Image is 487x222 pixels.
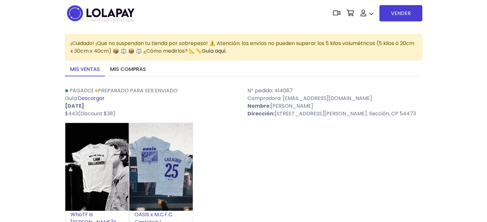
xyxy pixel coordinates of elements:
div: | Guía: [61,87,244,118]
img: small_1756405470081.jpeg [65,123,129,211]
span: $443(Discount $38) [65,110,116,117]
p: [STREET_ADDRESS][PERSON_NAME]. Sección, CP 54473 [248,110,422,118]
strong: Nombre: [248,102,271,110]
strong: Dirección: [248,110,275,117]
a: Mis compras [105,63,151,76]
a: OASIS x M.C.F.C. [134,211,173,218]
span: TRENDIER [87,18,134,23]
p: Compradora: [EMAIL_ADDRESS][DOMAIN_NAME] [248,95,422,102]
a: Guía aquí. [202,47,227,55]
p: [PERSON_NAME] [248,102,422,110]
p: Nº pedido: 414087 [248,87,422,95]
p: [DATE] [65,102,240,110]
a: Preparado para ser enviado [95,87,178,94]
a: VENDER [379,5,422,21]
span: Pagado [69,87,92,94]
span: GO [101,17,110,24]
span: ¡Cuidado! ¡Que no suspendan tu tienda por sobrepeso! ⚠️ Atención: los envíos no pueden superar lo... [70,40,414,55]
a: Mis ventas [65,63,105,76]
img: small_1756406939317.jpeg [129,123,193,211]
a: Descargar [78,95,105,102]
img: logo [65,3,136,23]
span: POWERED BY [87,19,101,22]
